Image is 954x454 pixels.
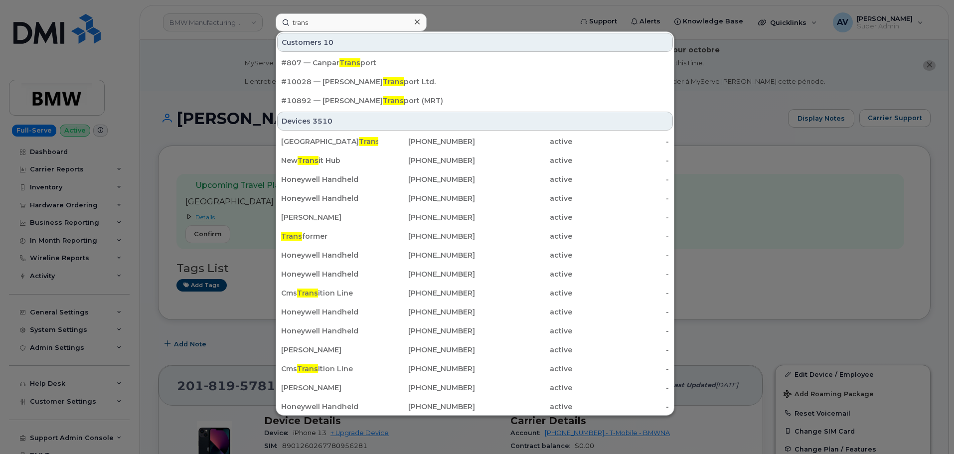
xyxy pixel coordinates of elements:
[475,326,572,336] div: active
[572,307,669,317] div: -
[277,33,673,52] div: Customers
[378,231,476,241] div: [PHONE_NUMBER]
[281,250,378,260] div: Honeywell Handheld
[277,112,673,131] div: Devices
[277,303,673,321] a: Honeywell Handheld[PHONE_NUMBER]active-
[378,212,476,222] div: [PHONE_NUMBER]
[572,269,669,279] div: -
[378,174,476,184] div: [PHONE_NUMBER]
[378,155,476,165] div: [PHONE_NUMBER]
[281,96,669,106] div: #10892 — [PERSON_NAME] port (MRT)
[572,193,669,203] div: -
[277,265,673,283] a: Honeywell Handheld[PHONE_NUMBER]active-
[378,326,476,336] div: [PHONE_NUMBER]
[277,284,673,302] a: CmsTransition Line[PHONE_NUMBER]active-
[277,246,673,264] a: Honeywell Handheld[PHONE_NUMBER]active-
[475,402,572,412] div: active
[281,137,378,147] div: [GEOGRAPHIC_DATA] it Forti Extenders 37
[281,58,669,68] div: #807 — Canpar port
[277,189,673,207] a: Honeywell Handheld[PHONE_NUMBER]active-
[281,402,378,412] div: Honeywell Handheld
[378,307,476,317] div: [PHONE_NUMBER]
[572,155,669,165] div: -
[475,193,572,203] div: active
[572,250,669,260] div: -
[281,232,302,241] span: Trans
[277,133,673,151] a: [GEOGRAPHIC_DATA]Transit Forti Extenders 37[PHONE_NUMBER]active-
[378,402,476,412] div: [PHONE_NUMBER]
[277,341,673,359] a: [PERSON_NAME][PHONE_NUMBER]active-
[475,288,572,298] div: active
[475,307,572,317] div: active
[572,402,669,412] div: -
[313,116,332,126] span: 3510
[277,398,673,416] a: Honeywell Handheld[PHONE_NUMBER]active-
[277,73,673,91] a: #10028 — [PERSON_NAME]Transport Ltd.
[475,364,572,374] div: active
[572,174,669,184] div: -
[572,212,669,222] div: -
[475,269,572,279] div: active
[359,137,380,146] span: Trans
[277,227,673,245] a: Transformer[PHONE_NUMBER]active-
[277,360,673,378] a: CmsTransition Line[PHONE_NUMBER]active-
[281,155,378,165] div: New it Hub
[475,137,572,147] div: active
[475,250,572,260] div: active
[475,174,572,184] div: active
[281,269,378,279] div: Honeywell Handheld
[297,364,318,373] span: Trans
[281,193,378,203] div: Honeywell Handheld
[281,326,378,336] div: Honeywell Handheld
[281,212,378,222] div: [PERSON_NAME]
[378,288,476,298] div: [PHONE_NUMBER]
[277,379,673,397] a: [PERSON_NAME][PHONE_NUMBER]active-
[383,96,404,105] span: Trans
[378,250,476,260] div: [PHONE_NUMBER]
[475,231,572,241] div: active
[281,231,378,241] div: former
[572,231,669,241] div: -
[572,137,669,147] div: -
[281,364,378,374] div: Cms ition Line
[281,77,669,87] div: #10028 — [PERSON_NAME] port Ltd.
[572,345,669,355] div: -
[572,326,669,336] div: -
[281,288,378,298] div: Cms ition Line
[475,212,572,222] div: active
[572,288,669,298] div: -
[378,269,476,279] div: [PHONE_NUMBER]
[572,364,669,374] div: -
[298,156,318,165] span: Trans
[572,383,669,393] div: -
[297,289,318,298] span: Trans
[339,58,360,67] span: Trans
[475,383,572,393] div: active
[378,137,476,147] div: [PHONE_NUMBER]
[277,322,673,340] a: Honeywell Handheld[PHONE_NUMBER]active-
[383,77,404,86] span: Trans
[475,345,572,355] div: active
[911,411,947,447] iframe: Messenger Launcher
[277,54,673,72] a: #807 — CanparTransport
[378,383,476,393] div: [PHONE_NUMBER]
[277,208,673,226] a: [PERSON_NAME][PHONE_NUMBER]active-
[378,364,476,374] div: [PHONE_NUMBER]
[281,383,378,393] div: [PERSON_NAME]
[281,174,378,184] div: Honeywell Handheld
[277,170,673,188] a: Honeywell Handheld[PHONE_NUMBER]active-
[323,37,333,47] span: 10
[281,345,378,355] div: [PERSON_NAME]
[378,193,476,203] div: [PHONE_NUMBER]
[475,155,572,165] div: active
[281,307,378,317] div: Honeywell Handheld
[277,151,673,169] a: NewTransit Hub[PHONE_NUMBER]active-
[277,92,673,110] a: #10892 — [PERSON_NAME]Transport (MRT)
[378,345,476,355] div: [PHONE_NUMBER]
